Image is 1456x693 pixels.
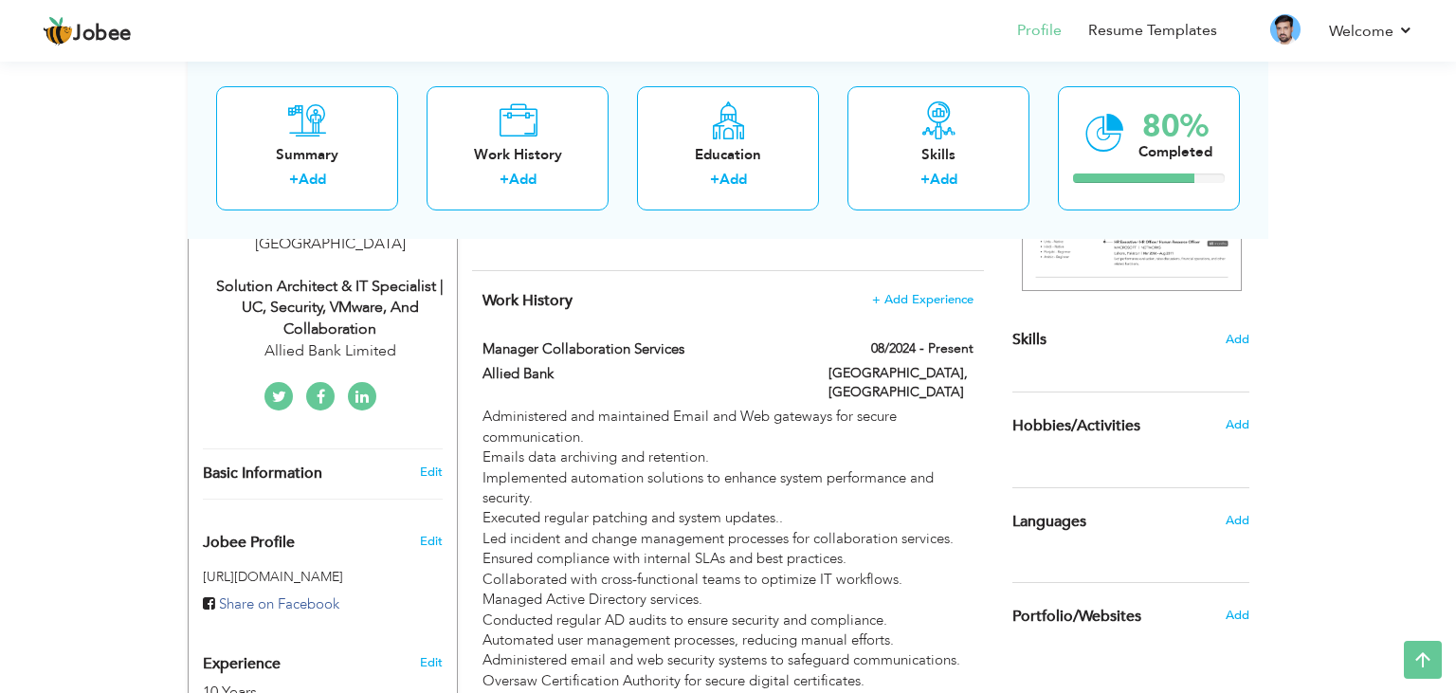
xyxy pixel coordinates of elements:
[863,144,1014,164] div: Skills
[231,144,383,164] div: Summary
[203,535,295,552] span: Jobee Profile
[73,24,132,45] span: Jobee
[1088,20,1217,42] a: Resume Templates
[203,570,443,584] h5: [URL][DOMAIN_NAME]
[1270,14,1301,45] img: Profile Img
[1226,331,1249,349] span: Add
[1226,416,1249,433] span: Add
[189,514,457,561] div: Enhance your career by creating a custom URL for your Jobee public profile.
[710,170,719,190] label: +
[509,170,537,189] a: Add
[871,339,974,358] label: 08/2024 - Present
[998,583,1264,649] div: Share your links of online work
[930,170,957,189] a: Add
[420,464,443,481] a: Edit
[482,339,801,359] label: Manager Collaboration Services
[203,340,457,362] div: Allied Bank Limited
[482,364,801,384] label: Allied Bank
[872,293,974,306] span: + Add Experience
[420,533,443,550] span: Edit
[1329,20,1413,43] a: Welcome
[828,364,974,402] label: [GEOGRAPHIC_DATA], [GEOGRAPHIC_DATA]
[652,144,804,164] div: Education
[420,654,443,671] a: Edit
[719,170,747,189] a: Add
[219,594,339,613] span: Share on Facebook
[1012,487,1249,555] div: Show your familiar languages.
[1017,20,1062,42] a: Profile
[289,170,299,190] label: +
[43,16,73,46] img: jobee.io
[1012,514,1086,531] span: Languages
[203,465,322,483] span: Basic Information
[1138,141,1212,161] div: Completed
[482,290,573,311] span: Work History
[482,291,974,310] h4: This helps to show the companies you have worked for.
[1138,110,1212,141] div: 80%
[299,170,326,189] a: Add
[1012,329,1046,350] span: Skills
[203,276,457,341] div: Solution Architect & IT Specialist | UC, Security, VMware, and Collaboration
[920,170,930,190] label: +
[1012,418,1140,435] span: Hobbies/Activities
[500,170,509,190] label: +
[43,16,132,46] a: Jobee
[203,656,281,673] span: Experience
[998,392,1264,459] div: Share some of your professional and personal interests.
[1226,607,1249,624] span: Add
[442,144,593,164] div: Work History
[1012,609,1141,626] span: Portfolio/Websites
[1226,512,1249,529] span: Add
